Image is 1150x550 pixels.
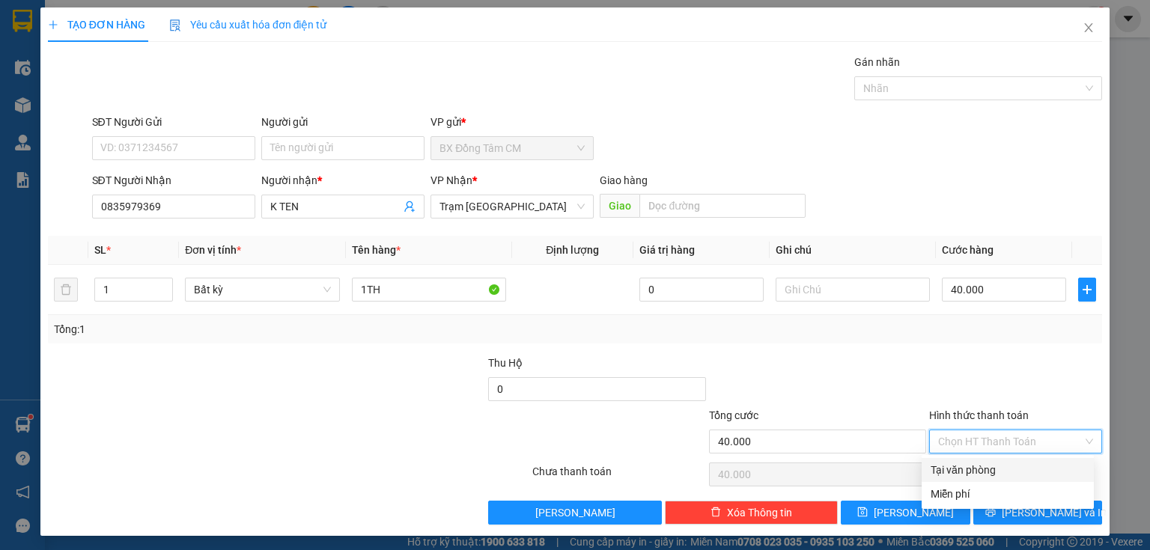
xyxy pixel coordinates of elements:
[874,504,954,521] span: [PERSON_NAME]
[94,244,106,256] span: SL
[185,244,241,256] span: Đơn vị tính
[600,174,648,186] span: Giao hàng
[488,501,661,525] button: [PERSON_NAME]
[600,194,639,218] span: Giao
[431,174,472,186] span: VP Nhận
[439,195,585,218] span: Trạm Sài Gòn
[352,278,506,302] input: VD: Bàn, Ghế
[92,172,255,189] div: SĐT Người Nhận
[1068,7,1110,49] button: Close
[54,278,78,302] button: delete
[404,201,416,213] span: user-add
[535,504,615,521] span: [PERSON_NAME]
[711,507,721,519] span: delete
[531,463,707,489] div: Chưa thanh toán
[194,278,330,301] span: Bất kỳ
[931,486,1085,502] div: Miễn phí
[770,236,936,265] th: Ghi chú
[709,409,758,421] span: Tổng cước
[48,19,145,31] span: TẠO ĐƠN HÀNG
[1079,284,1095,296] span: plus
[857,507,868,519] span: save
[48,19,58,30] span: plus
[639,194,806,218] input: Dọc đường
[261,172,425,189] div: Người nhận
[929,409,1029,421] label: Hình thức thanh toán
[931,462,1085,478] div: Tại văn phòng
[488,357,523,369] span: Thu Hộ
[1002,504,1107,521] span: [PERSON_NAME] và In
[169,19,327,31] span: Yêu cầu xuất hóa đơn điện tử
[665,501,838,525] button: deleteXóa Thông tin
[169,19,181,31] img: icon
[546,244,599,256] span: Định lượng
[352,244,401,256] span: Tên hàng
[727,504,792,521] span: Xóa Thông tin
[639,244,695,256] span: Giá trị hàng
[985,507,996,519] span: printer
[776,278,930,302] input: Ghi Chú
[639,278,764,302] input: 0
[942,244,994,256] span: Cước hàng
[1078,278,1096,302] button: plus
[431,114,594,130] div: VP gửi
[1083,22,1095,34] span: close
[54,321,445,337] div: Tổng: 1
[439,137,585,159] span: BX Đồng Tâm CM
[854,56,900,68] label: Gán nhãn
[841,501,970,525] button: save[PERSON_NAME]
[92,114,255,130] div: SĐT Người Gửi
[261,114,425,130] div: Người gửi
[973,501,1103,525] button: printer[PERSON_NAME] và In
